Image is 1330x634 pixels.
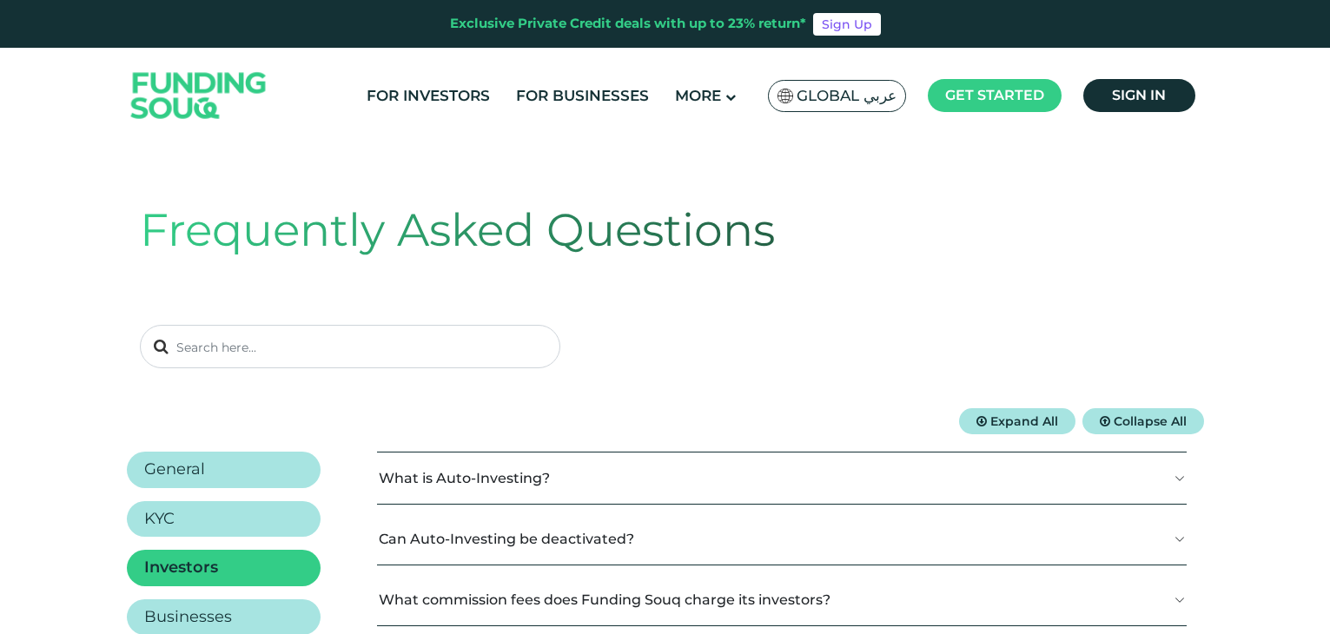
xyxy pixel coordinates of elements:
[450,14,806,34] div: Exclusive Private Credit deals with up to 23% return*
[144,558,218,578] h2: Investors
[1082,408,1204,434] button: Collapse All
[377,513,1186,565] button: Can Auto-Investing be deactivated?
[1112,87,1166,103] span: Sign in
[362,82,494,110] a: For Investors
[1083,79,1195,112] a: Sign in
[777,89,793,103] img: SA Flag
[144,608,232,627] h2: Businesses
[127,501,321,538] a: KYC
[144,460,205,479] h2: General
[1114,413,1187,429] span: Collapse All
[127,452,321,488] a: General
[377,452,1186,504] button: What is Auto-Investing?
[140,196,1191,264] div: Frequently Asked Questions
[797,86,897,106] span: Global عربي
[140,325,560,368] input: Search here...
[813,13,881,36] a: Sign Up
[144,510,175,529] h2: KYC
[512,82,653,110] a: For Businesses
[945,87,1044,103] span: Get started
[959,408,1075,434] button: Expand All
[990,413,1058,429] span: Expand All
[675,87,721,104] span: More
[377,574,1186,625] button: What commission fees does Funding Souq charge its investors?
[127,550,321,586] a: Investors
[114,52,284,140] img: Logo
